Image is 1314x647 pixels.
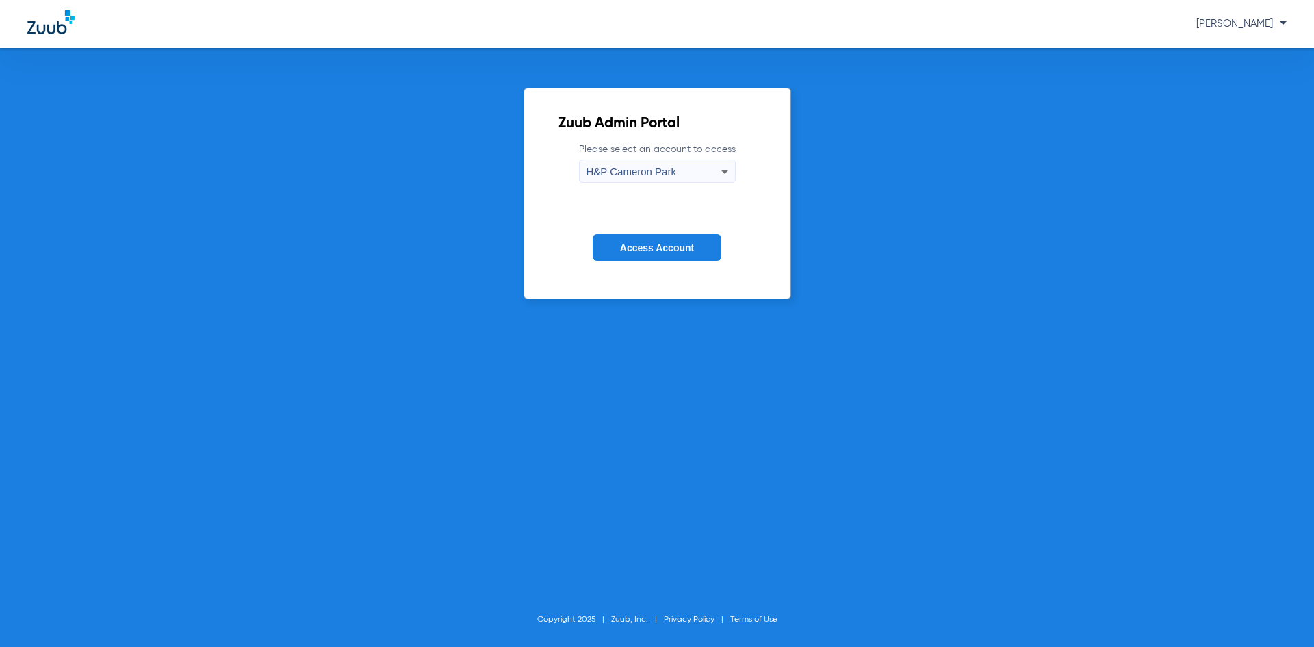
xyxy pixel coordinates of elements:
[27,10,75,34] img: Zuub Logo
[664,616,714,624] a: Privacy Policy
[1196,18,1287,29] span: [PERSON_NAME]
[593,234,721,261] button: Access Account
[537,613,611,626] li: Copyright 2025
[558,117,756,131] h2: Zuub Admin Portal
[730,616,777,624] a: Terms of Use
[1246,581,1314,647] iframe: Chat Widget
[620,242,694,253] span: Access Account
[579,142,736,183] label: Please select an account to access
[587,166,676,177] span: H&P Cameron Park
[611,613,664,626] li: Zuub, Inc.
